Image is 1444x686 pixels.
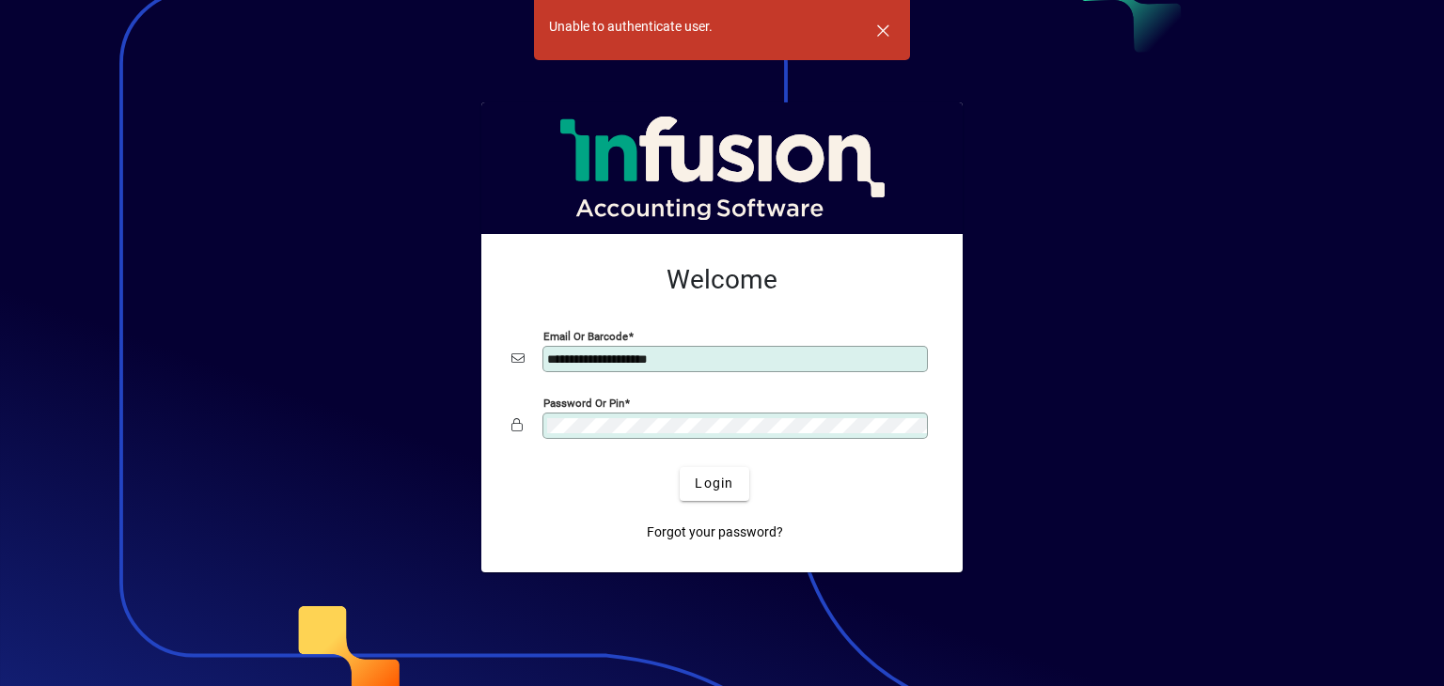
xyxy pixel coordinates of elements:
span: Forgot your password? [647,522,783,542]
div: Unable to authenticate user. [549,17,713,37]
h2: Welcome [511,264,933,296]
span: Login [695,474,733,493]
mat-label: Password or Pin [543,396,624,409]
button: Login [680,467,748,501]
mat-label: Email or Barcode [543,329,628,342]
a: Forgot your password? [639,516,791,550]
button: Dismiss [860,8,905,53]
